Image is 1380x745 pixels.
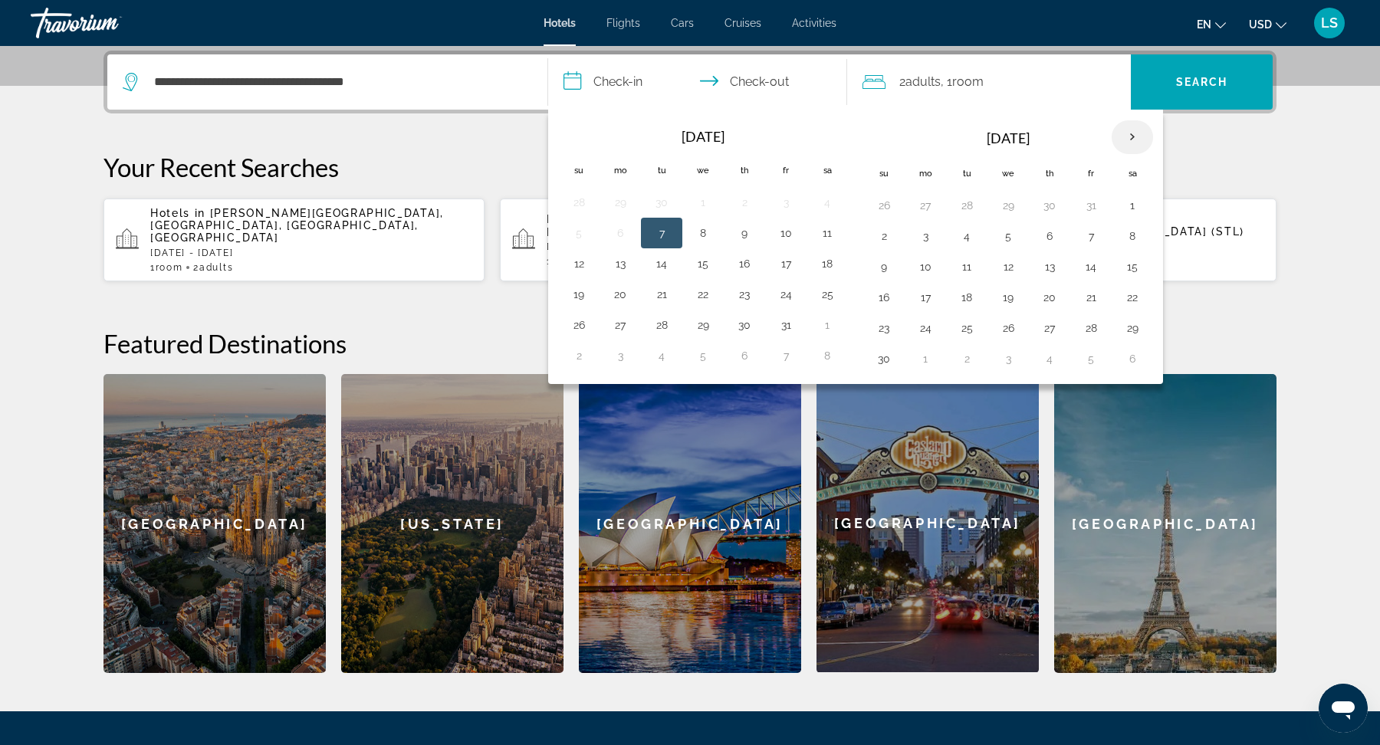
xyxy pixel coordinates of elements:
[691,314,715,336] button: Day 29
[1309,7,1349,39] button: User Menu
[1197,13,1226,35] button: Change language
[1120,287,1145,308] button: Day 22
[649,314,674,336] button: Day 28
[1037,317,1062,339] button: Day 27
[815,345,839,366] button: Day 8
[1037,348,1062,369] button: Day 4
[341,374,563,673] a: New York[US_STATE]
[815,253,839,274] button: Day 18
[547,241,869,252] p: [DATE] - [DATE]
[774,314,798,336] button: Day 31
[600,120,807,153] th: [DATE]
[579,374,801,673] div: [GEOGRAPHIC_DATA]
[955,256,979,277] button: Day 11
[1054,374,1276,673] div: [GEOGRAPHIC_DATA]
[608,345,632,366] button: Day 3
[341,374,563,673] div: [US_STATE]
[1176,76,1228,88] span: Search
[847,54,1131,110] button: Travelers: 2 adults, 0 children
[996,256,1020,277] button: Day 12
[691,222,715,244] button: Day 8
[649,345,674,366] button: Day 4
[107,54,1273,110] div: Search widget
[608,284,632,305] button: Day 20
[500,198,881,282] button: Hotels in [GEOGRAPHIC_DATA], [GEOGRAPHIC_DATA], [GEOGRAPHIC_DATA] (STL)[DATE] - [DATE]1Room4Adults
[649,284,674,305] button: Day 21
[996,348,1020,369] button: Day 3
[671,17,694,29] a: Cars
[558,120,848,371] table: Left calendar grid
[955,287,979,308] button: Day 18
[1131,54,1273,110] button: Search
[872,225,896,247] button: Day 2
[150,248,472,258] p: [DATE] - [DATE]
[863,120,1153,374] table: Right calendar grid
[1120,256,1145,277] button: Day 15
[774,284,798,305] button: Day 24
[103,374,326,673] div: [GEOGRAPHIC_DATA]
[1120,195,1145,216] button: Day 1
[547,213,849,238] span: [GEOGRAPHIC_DATA], [GEOGRAPHIC_DATA], [GEOGRAPHIC_DATA] (STL)
[905,120,1112,156] th: [DATE]
[1249,13,1286,35] button: Change currency
[1079,256,1103,277] button: Day 14
[1120,348,1145,369] button: Day 6
[996,225,1020,247] button: Day 5
[1197,18,1211,31] span: en
[544,17,576,29] a: Hotels
[792,17,836,29] a: Activities
[567,222,591,244] button: Day 5
[1037,256,1062,277] button: Day 13
[774,222,798,244] button: Day 10
[724,17,761,29] a: Cruises
[913,348,938,369] button: Day 1
[548,54,847,110] button: Select check in and out date
[996,287,1020,308] button: Day 19
[608,314,632,336] button: Day 27
[774,345,798,366] button: Day 7
[872,287,896,308] button: Day 16
[103,198,485,282] button: Hotels in [PERSON_NAME][GEOGRAPHIC_DATA], [GEOGRAPHIC_DATA], [GEOGRAPHIC_DATA], [GEOGRAPHIC_DATA]...
[905,74,941,89] span: Adults
[153,71,524,94] input: Search hotel destination
[815,222,839,244] button: Day 11
[547,256,579,267] span: 1
[156,262,183,273] span: Room
[996,195,1020,216] button: Day 29
[872,317,896,339] button: Day 23
[567,192,591,213] button: Day 28
[872,195,896,216] button: Day 26
[691,345,715,366] button: Day 5
[1079,348,1103,369] button: Day 5
[1120,225,1145,247] button: Day 8
[732,222,757,244] button: Day 9
[815,284,839,305] button: Day 25
[649,253,674,274] button: Day 14
[608,222,632,244] button: Day 6
[691,192,715,213] button: Day 1
[608,253,632,274] button: Day 13
[606,17,640,29] a: Flights
[1037,195,1062,216] button: Day 30
[193,262,233,273] span: 2
[150,207,444,244] span: [PERSON_NAME][GEOGRAPHIC_DATA], [GEOGRAPHIC_DATA], [GEOGRAPHIC_DATA], [GEOGRAPHIC_DATA]
[691,253,715,274] button: Day 15
[1079,317,1103,339] button: Day 28
[913,225,938,247] button: Day 3
[815,314,839,336] button: Day 1
[1120,317,1145,339] button: Day 29
[732,314,757,336] button: Day 30
[150,207,205,219] span: Hotels in
[199,262,233,273] span: Adults
[913,256,938,277] button: Day 10
[913,287,938,308] button: Day 17
[649,192,674,213] button: Day 30
[899,71,941,93] span: 2
[816,374,1039,673] a: San Diego[GEOGRAPHIC_DATA]
[732,253,757,274] button: Day 16
[955,317,979,339] button: Day 25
